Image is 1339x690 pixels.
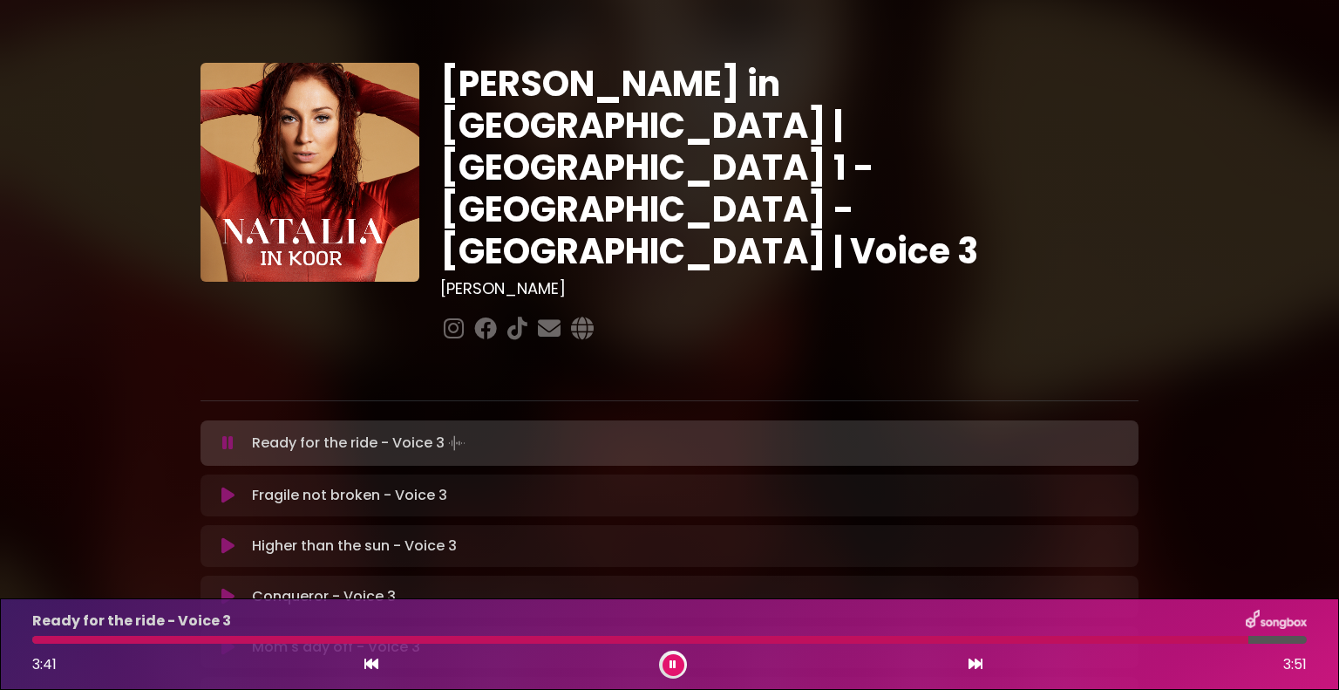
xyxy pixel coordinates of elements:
[32,611,231,632] p: Ready for the ride - Voice 3
[1283,654,1307,675] span: 3:51
[1246,610,1307,632] img: songbox-logo-white.png
[252,586,396,607] p: Conqueror - Voice 3
[32,654,57,674] span: 3:41
[440,279,1138,298] h3: [PERSON_NAME]
[252,536,457,557] p: Higher than the sun - Voice 3
[252,485,447,506] p: Fragile not broken - Voice 3
[252,431,469,455] p: Ready for the ride - Voice 3
[440,63,1138,272] h1: [PERSON_NAME] in [GEOGRAPHIC_DATA] | [GEOGRAPHIC_DATA] 1 - [GEOGRAPHIC_DATA] - [GEOGRAPHIC_DATA] ...
[201,63,419,282] img: YTVS25JmS9CLUqXqkEhs
[445,431,469,455] img: waveform4.gif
